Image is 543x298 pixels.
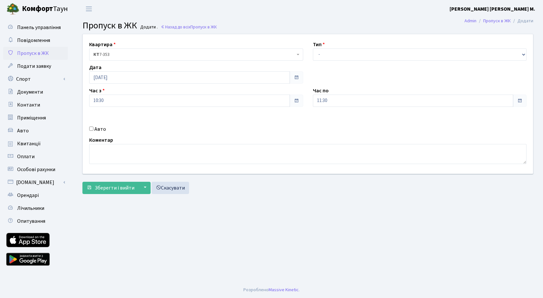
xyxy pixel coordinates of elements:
[243,286,300,293] div: Розроблено .
[22,4,53,14] b: Комфорт
[89,136,113,144] label: Коментар
[6,3,19,15] img: logo.png
[3,47,68,60] a: Пропуск в ЖК
[139,25,158,30] small: Додати .
[455,14,543,28] nav: breadcrumb
[3,176,68,189] a: [DOMAIN_NAME]
[17,166,55,173] span: Особові рахунки
[89,41,116,48] label: Квартира
[269,286,299,293] a: Massive Kinetic
[17,218,45,225] span: Опитування
[95,184,134,191] span: Зберегти і вийти
[3,60,68,73] a: Подати заявку
[17,153,35,160] span: Оплати
[3,124,68,137] a: Авто
[17,37,50,44] span: Повідомлення
[3,215,68,228] a: Опитування
[93,51,295,58] span: <b>КТ</b>&nbsp;&nbsp;&nbsp;&nbsp;7-353
[3,189,68,202] a: Орендарі
[450,5,535,13] a: [PERSON_NAME] [PERSON_NAME] М.
[22,4,68,15] span: Таун
[3,73,68,86] a: Спорт
[82,19,137,32] span: Пропуск в ЖК
[17,192,39,199] span: Орендарі
[17,101,40,108] span: Контакти
[161,24,217,30] a: Назад до всіхПропуск в ЖК
[17,127,29,134] span: Авто
[17,50,49,57] span: Пропуск в ЖК
[17,24,61,31] span: Панель управління
[464,17,476,24] a: Admin
[89,64,101,71] label: Дата
[3,21,68,34] a: Панель управління
[17,114,46,121] span: Приміщення
[17,205,44,212] span: Лічильники
[94,125,106,133] label: Авто
[511,17,533,25] li: Додати
[313,87,329,95] label: Час по
[93,51,99,58] b: КТ
[190,24,217,30] span: Пропуск в ЖК
[152,182,189,194] a: Скасувати
[3,202,68,215] a: Лічильники
[3,111,68,124] a: Приміщення
[3,150,68,163] a: Оплати
[3,86,68,98] a: Документи
[3,163,68,176] a: Особові рахунки
[3,98,68,111] a: Контакти
[17,140,41,147] span: Квитанції
[82,182,139,194] button: Зберегти і вийти
[313,41,325,48] label: Тип
[89,87,105,95] label: Час з
[17,88,43,96] span: Документи
[483,17,511,24] a: Пропуск в ЖК
[81,4,97,14] button: Переключити навігацію
[17,63,51,70] span: Подати заявку
[89,48,303,61] span: <b>КТ</b>&nbsp;&nbsp;&nbsp;&nbsp;7-353
[3,137,68,150] a: Квитанції
[3,34,68,47] a: Повідомлення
